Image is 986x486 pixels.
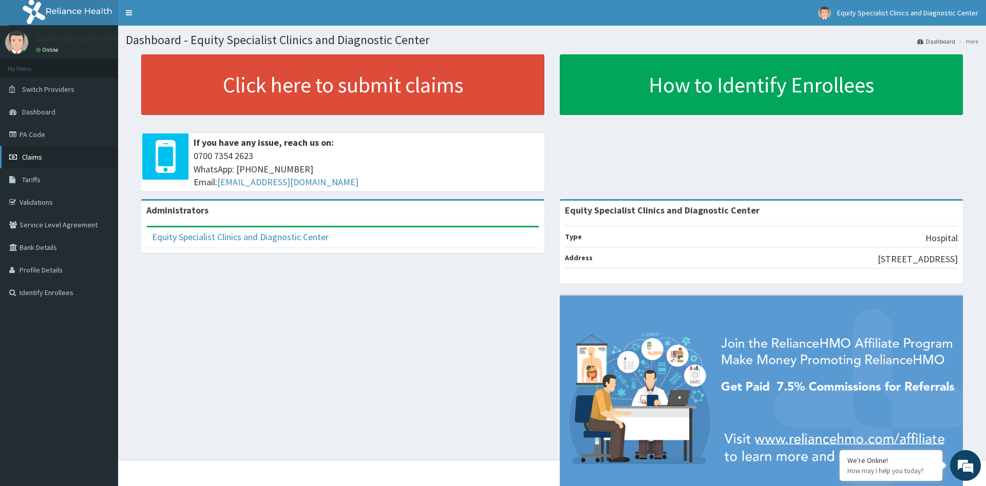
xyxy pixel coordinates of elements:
p: Hospital [925,231,958,245]
span: Dashboard [22,107,55,116]
img: User Image [5,31,28,54]
a: [EMAIL_ADDRESS][DOMAIN_NAME] [217,176,358,188]
a: Dashboard [917,37,955,46]
p: [STREET_ADDRESS] [878,252,958,266]
a: How to Identify Enrollees [560,54,963,115]
b: If you have any issue, reach us on: [194,137,334,148]
div: We're Online! [847,456,935,465]
img: User Image [818,7,831,20]
span: 0700 7354 2623 WhatsApp: [PHONE_NUMBER] Email: [194,149,539,189]
span: Claims [22,152,42,162]
span: Equity Specialist Clinics and Diagnostic Center [837,8,978,17]
b: Type [565,232,582,241]
a: Click here to submit claims [141,54,544,115]
h1: Dashboard - Equity Specialist Clinics and Diagnostic Center [126,33,978,47]
b: Administrators [146,204,208,216]
b: Address [565,253,593,262]
li: Here [956,37,978,46]
a: Online [36,46,61,53]
strong: Equity Specialist Clinics and Diagnostic Center [565,204,760,216]
span: Switch Providers [22,85,74,94]
p: How may I help you today? [847,466,935,475]
a: Equity Specialist Clinics and Diagnostic Center [152,231,329,243]
span: Tariffs [22,175,41,184]
p: Equity Specialist Clinics and Diagnostic Center [36,33,222,43]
